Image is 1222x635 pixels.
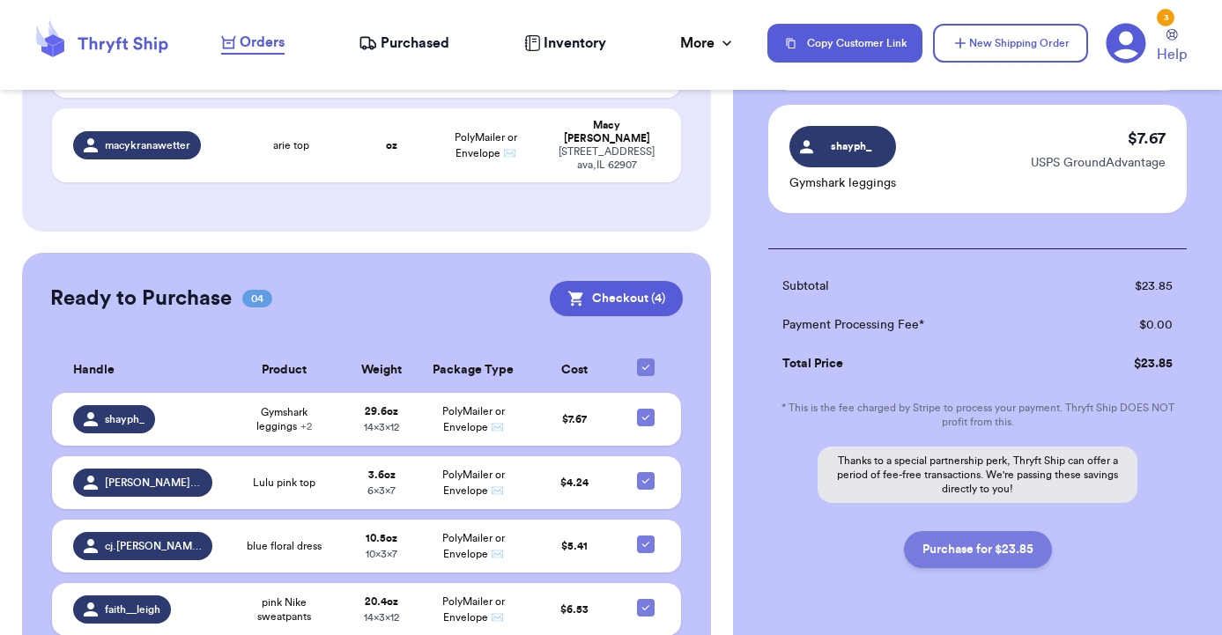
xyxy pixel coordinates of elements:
[442,406,505,432] span: PolyMailer or Envelope ✉️
[50,284,232,313] h2: Ready to Purchase
[242,290,272,307] span: 04
[768,401,1187,429] p: * This is the fee charged by Stripe to process your payment. Thryft Ship DOES NOT profit from this.
[381,33,449,54] span: Purchased
[442,533,505,559] span: PolyMailer or Envelope ✉️
[529,348,620,393] th: Cost
[73,361,115,380] span: Handle
[1069,344,1187,383] td: $ 23.85
[223,348,345,393] th: Product
[550,281,683,316] button: Checkout (4)
[768,344,1069,383] td: Total Price
[221,32,285,55] a: Orders
[1157,9,1174,26] div: 3
[1128,126,1166,151] p: $ 7.67
[240,32,285,53] span: Orders
[364,612,399,623] span: 14 x 3 x 12
[819,138,884,154] span: shayph_
[1157,44,1187,65] span: Help
[455,132,517,159] span: PolyMailer or Envelope ✉️
[364,422,399,432] span: 14 x 3 x 12
[768,267,1069,306] td: Subtotal
[1069,267,1187,306] td: $ 23.85
[442,596,505,623] span: PolyMailer or Envelope ✉️
[1031,154,1166,172] p: USPS GroundAdvantage
[105,412,144,426] span: shayph_
[367,485,396,496] span: 6 x 3 x 7
[233,595,335,624] span: pink Nike sweatpants
[273,138,309,152] span: arie top
[247,539,322,553] span: blue floral dress
[418,348,529,393] th: Package Type
[789,174,896,192] p: Gymshark leggings
[553,119,660,145] div: Macy [PERSON_NAME]
[544,33,606,54] span: Inventory
[359,33,449,54] a: Purchased
[105,476,202,490] span: [PERSON_NAME].card
[105,138,190,152] span: macykranawetter
[442,469,505,496] span: PolyMailer or Envelope ✉️
[562,414,587,425] span: $ 7.67
[365,406,398,417] strong: 29.6 oz
[105,539,202,553] span: cj.[PERSON_NAME].272
[904,531,1052,568] button: Purchase for $23.85
[560,477,589,488] span: $ 4.24
[768,306,1069,344] td: Payment Processing Fee*
[233,405,335,433] span: Gymshark leggings
[1157,29,1187,65] a: Help
[560,604,589,615] span: $ 6.53
[345,348,418,393] th: Weight
[365,596,398,607] strong: 20.4 oz
[767,24,922,63] button: Copy Customer Link
[368,469,396,480] strong: 3.6 oz
[933,24,1088,63] button: New Shipping Order
[680,33,736,54] div: More
[366,549,397,559] span: 10 x 3 x 7
[818,447,1137,503] p: Thanks to a special partnership perk, Thryft Ship can offer a period of fee-free transactions. We...
[105,602,160,617] span: faith__leigh
[300,421,312,432] span: + 2
[1106,23,1146,63] a: 3
[253,476,315,490] span: Lulu pink top
[1069,306,1187,344] td: $ 0.00
[366,533,397,543] strong: 10.5 oz
[561,541,588,551] span: $ 5.41
[524,33,606,54] a: Inventory
[386,140,397,151] strong: oz
[553,145,660,172] div: [STREET_ADDRESS] ava , IL 62907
